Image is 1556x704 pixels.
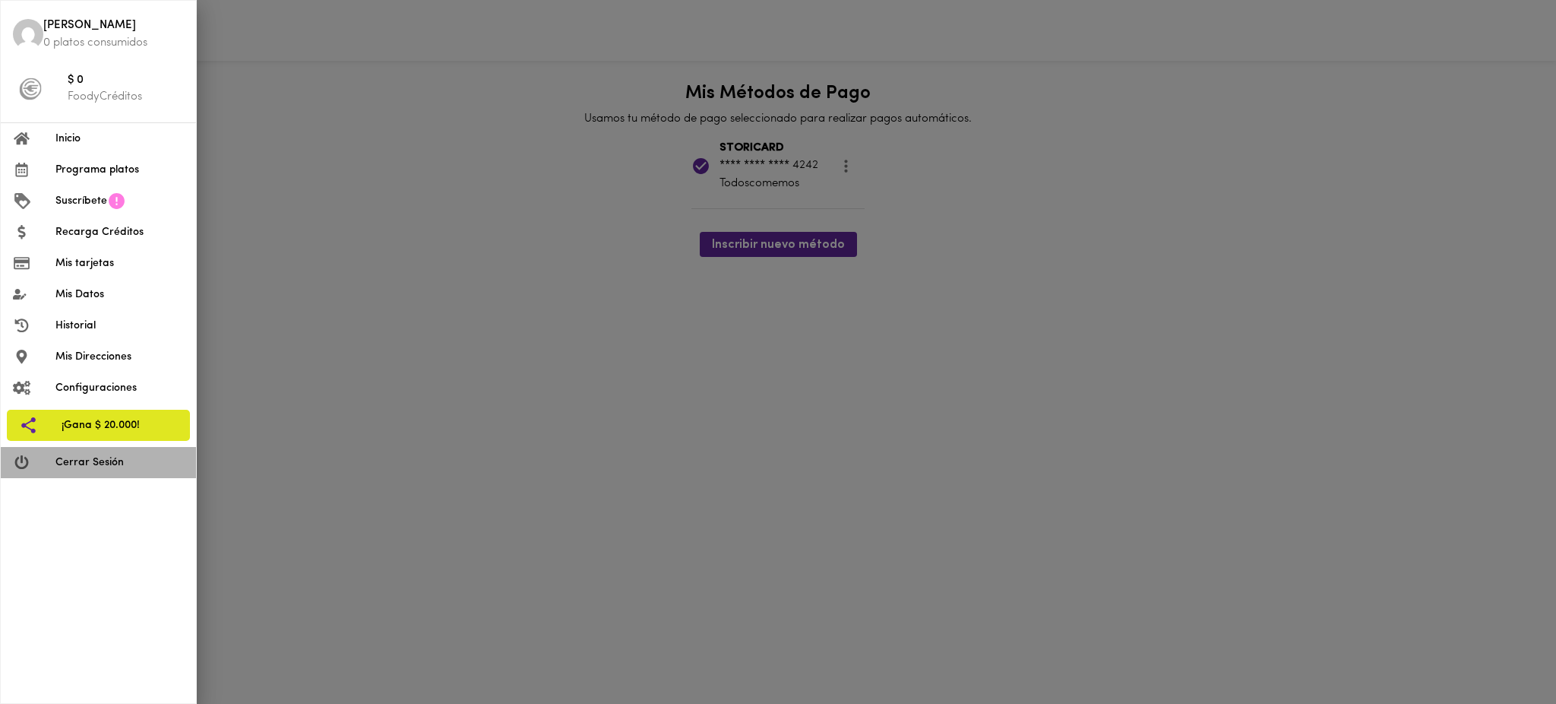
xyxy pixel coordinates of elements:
[55,162,184,178] span: Programa platos
[68,89,184,105] p: FoodyCréditos
[19,78,42,100] img: foody-creditos-black.png
[1468,616,1541,689] iframe: Messagebird Livechat Widget
[68,72,184,90] span: $ 0
[55,131,184,147] span: Inicio
[43,35,184,51] p: 0 platos consumidos
[55,318,184,334] span: Historial
[55,349,184,365] span: Mis Direcciones
[55,255,184,271] span: Mis tarjetas
[55,455,184,471] span: Cerrar Sesión
[55,224,184,240] span: Recarga Créditos
[62,417,178,433] span: ¡Gana $ 20.000!
[55,287,184,303] span: Mis Datos
[55,193,107,209] span: Suscríbete
[55,380,184,396] span: Configuraciones
[43,17,184,35] span: [PERSON_NAME]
